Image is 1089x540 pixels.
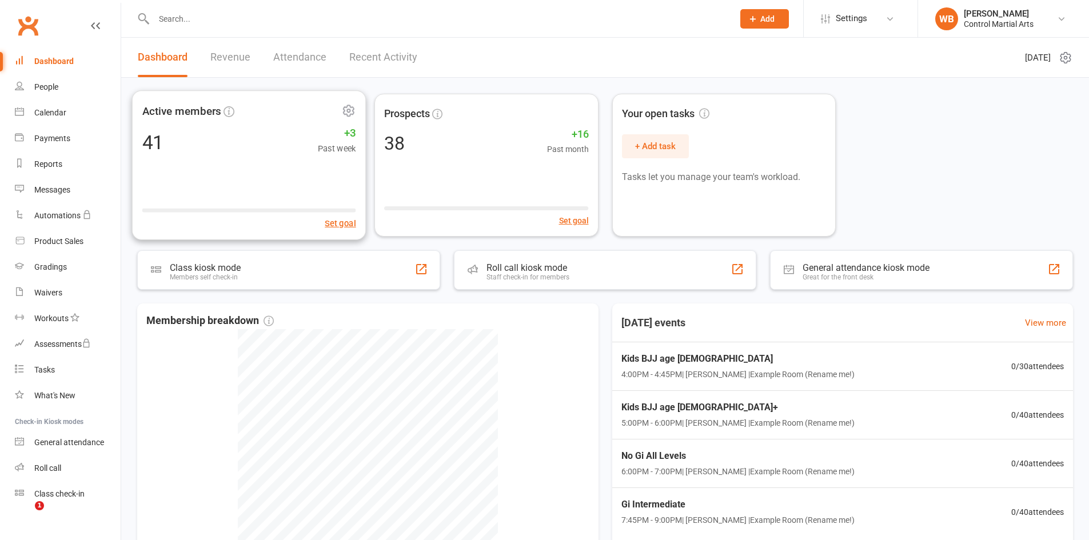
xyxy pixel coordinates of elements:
[803,262,930,273] div: General attendance kiosk mode
[15,254,121,280] a: Gradings
[34,262,67,271] div: Gradings
[170,262,241,273] div: Class kiosk mode
[1011,506,1064,518] span: 0 / 40 attendees
[34,57,74,66] div: Dashboard
[15,455,121,481] a: Roll call
[34,463,61,473] div: Roll call
[621,400,855,415] span: Kids BJJ age [DEMOGRAPHIC_DATA]+
[612,313,695,333] h3: [DATE] events
[1011,409,1064,421] span: 0 / 40 attendees
[34,159,62,169] div: Reports
[150,11,725,27] input: Search...
[34,339,91,349] div: Assessments
[621,449,855,463] span: No Gi All Levels
[146,313,274,329] span: Membership breakdown
[15,203,121,229] a: Automations
[34,288,62,297] div: Waivers
[15,126,121,151] a: Payments
[1025,316,1066,330] a: View more
[138,38,188,77] a: Dashboard
[15,383,121,409] a: What's New
[621,465,855,478] span: 6:00PM - 7:00PM | [PERSON_NAME] | Example Room (Rename me!)
[621,497,855,512] span: Gi Intermediate
[15,430,121,455] a: General attendance kiosk mode
[803,273,930,281] div: Great for the front desk
[15,331,121,357] a: Assessments
[15,229,121,254] a: Product Sales
[34,314,69,323] div: Workouts
[740,9,789,29] button: Add
[34,365,55,374] div: Tasks
[622,106,709,122] span: Your open tasks
[760,14,775,23] span: Add
[621,417,855,429] span: 5:00PM - 6:00PM | [PERSON_NAME] | Example Room (Rename me!)
[34,82,58,91] div: People
[34,489,85,498] div: Class check-in
[35,501,44,510] span: 1
[273,38,326,77] a: Attendance
[142,133,164,152] div: 41
[1025,51,1051,65] span: [DATE]
[547,126,589,143] span: +16
[15,177,121,203] a: Messages
[34,108,66,117] div: Calendar
[622,170,826,185] p: Tasks let you manage your team's workload.
[14,11,42,40] a: Clubworx
[34,237,83,246] div: Product Sales
[621,514,855,526] span: 7:45PM - 9:00PM | [PERSON_NAME] | Example Room (Rename me!)
[384,106,430,122] span: Prospects
[1011,360,1064,373] span: 0 / 30 attendees
[547,143,589,155] span: Past month
[621,351,855,366] span: Kids BJJ age [DEMOGRAPHIC_DATA]
[170,273,241,281] div: Members self check-in
[15,151,121,177] a: Reports
[34,211,81,220] div: Automations
[15,49,121,74] a: Dashboard
[964,19,1034,29] div: Control Martial Arts
[325,217,356,230] button: Set goal
[34,185,70,194] div: Messages
[1011,457,1064,470] span: 0 / 40 attendees
[15,100,121,126] a: Calendar
[15,280,121,306] a: Waivers
[486,262,569,273] div: Roll call kiosk mode
[210,38,250,77] a: Revenue
[34,438,104,447] div: General attendance
[559,214,589,227] button: Set goal
[15,481,121,507] a: Class kiosk mode
[15,74,121,100] a: People
[836,6,867,31] span: Settings
[349,38,417,77] a: Recent Activity
[34,391,75,400] div: What's New
[621,368,855,381] span: 4:00PM - 4:45PM | [PERSON_NAME] | Example Room (Rename me!)
[15,357,121,383] a: Tasks
[486,273,569,281] div: Staff check-in for members
[318,142,356,155] span: Past week
[318,125,356,142] span: +3
[935,7,958,30] div: WB
[964,9,1034,19] div: [PERSON_NAME]
[142,103,221,120] span: Active members
[34,134,70,143] div: Payments
[622,134,689,158] button: + Add task
[11,501,39,529] iframe: Intercom live chat
[15,306,121,331] a: Workouts
[384,134,405,153] div: 38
